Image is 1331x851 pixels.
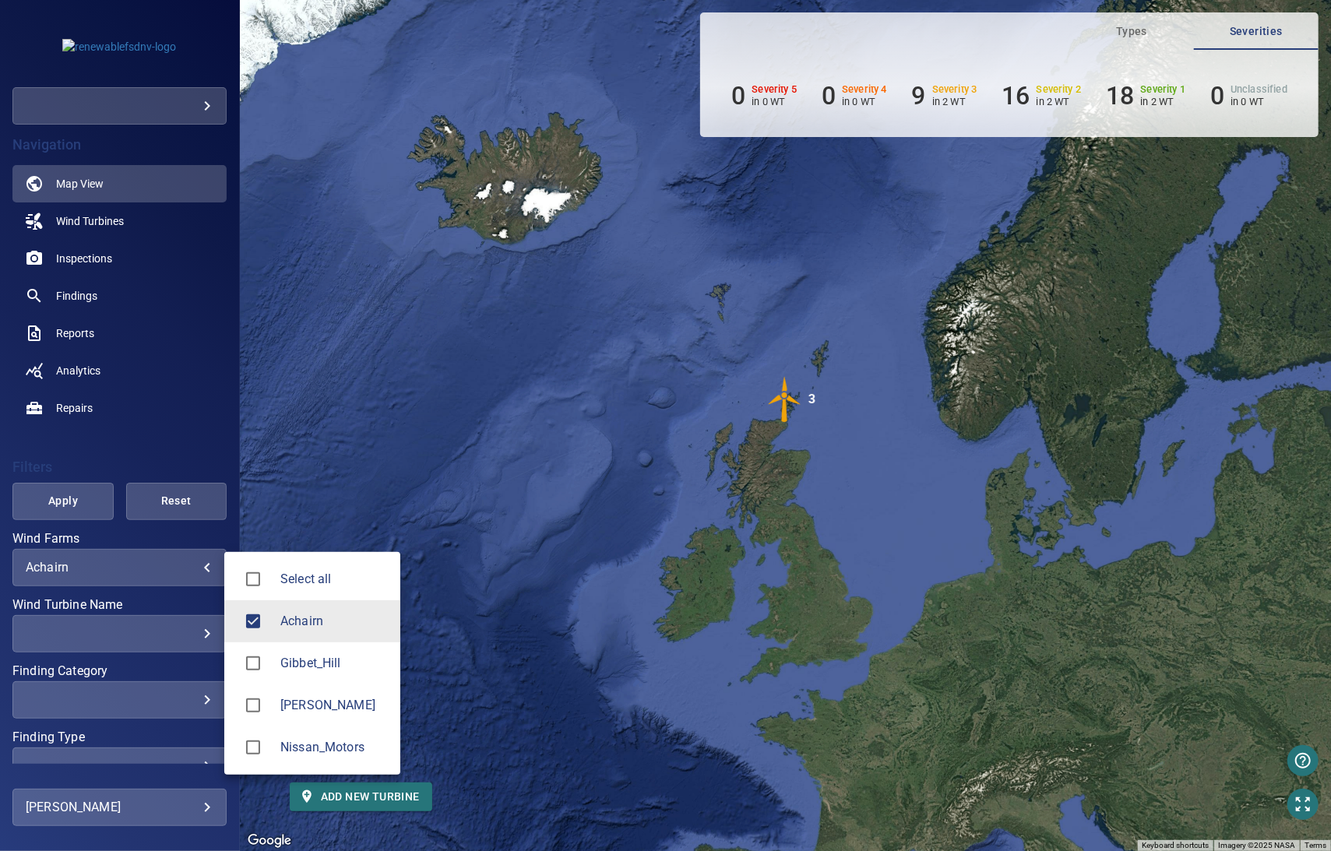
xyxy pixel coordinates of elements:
div: Wind Farms Nissan_Motors [280,738,388,757]
span: Achairn [280,612,388,631]
span: Select all [280,570,388,589]
span: Nissan_Motors [237,731,269,764]
span: Gibbet_Hill [280,654,388,673]
div: Wind Farms Gibbet_Hill [280,654,388,673]
span: Lochhead [237,689,269,722]
div: Wind Farms Lochhead [280,696,388,715]
span: [PERSON_NAME] [280,696,388,715]
span: Nissan_Motors [280,738,388,757]
ul: Achairn [224,552,400,775]
div: Wind Farms Achairn [280,612,388,631]
span: Achairn [237,605,269,638]
span: Gibbet_Hill [237,647,269,680]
